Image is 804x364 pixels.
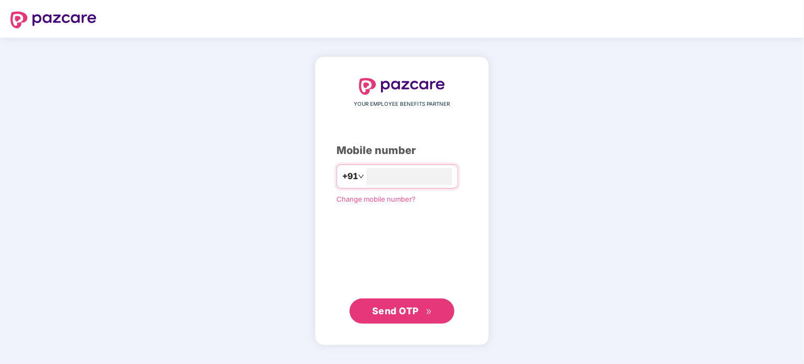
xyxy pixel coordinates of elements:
[342,170,358,183] span: +91
[359,78,445,95] img: logo
[336,195,416,203] a: Change mobile number?
[10,12,96,28] img: logo
[426,308,432,315] span: double-right
[358,173,364,180] span: down
[350,299,454,324] button: Send OTPdouble-right
[354,100,450,108] span: YOUR EMPLOYEE BENEFITS PARTNER
[336,142,468,159] div: Mobile number
[372,305,419,316] span: Send OTP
